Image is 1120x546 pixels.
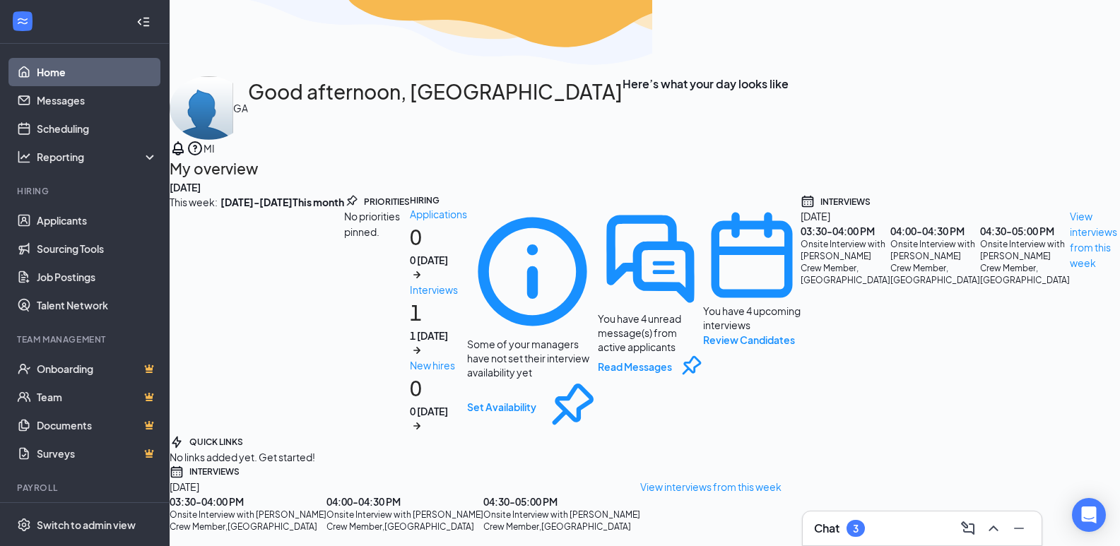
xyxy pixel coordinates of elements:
[410,282,467,357] a: Interviews11 [DATE]ArrowRight
[136,15,151,29] svg: Collapse
[17,518,31,532] svg: Settings
[598,206,703,435] a: DoubleChatActiveYou have 4 unread message(s) from active applicantsRead MessagesPin
[801,238,890,262] div: Onsite Interview with [PERSON_NAME]
[598,359,672,374] button: Read Messages
[17,150,31,164] svg: Analysis
[980,238,1070,262] div: Onsite Interview with [PERSON_NAME]
[542,379,598,435] svg: Pin
[410,206,467,222] div: Applications
[483,494,640,509] div: 04:30 - 05:00 PM
[410,373,467,433] h1: 0
[801,224,890,238] div: 03:30 - 04:00 PM
[37,263,158,291] a: Job Postings
[220,194,293,210] b: [DATE] - [DATE]
[187,140,204,157] svg: QuestionInfo
[17,185,155,197] div: Hiring
[326,509,483,521] div: Onsite Interview with [PERSON_NAME]
[16,14,30,28] svg: WorkstreamLogo
[37,86,158,114] a: Messages
[410,206,467,282] a: Applications00 [DATE]ArrowRight
[890,224,980,238] div: 04:00 - 04:30 PM
[957,517,979,540] button: ComposeMessage
[410,357,467,433] a: New hires00 [DATE]ArrowRight
[170,449,315,465] div: No links added yet. Get started!
[326,494,483,509] div: 04:00 - 04:30 PM
[170,521,326,533] div: Crew Member , [GEOGRAPHIC_DATA]
[344,194,358,208] svg: Pin
[598,206,703,311] svg: DoubleChatActive
[37,411,158,439] a: DocumentsCrown
[189,436,243,448] div: QUICK LINKS
[170,180,1120,194] div: [DATE]
[17,333,155,345] div: Team Management
[410,253,467,267] div: 0 [DATE]
[598,206,703,379] div: You have 4 unread message(s) from active applicants
[37,114,158,143] a: Scheduling
[1008,517,1030,540] button: Minimize
[410,419,424,433] svg: ArrowRight
[598,311,703,354] div: You have 4 unread message(s) from active applicants
[410,404,467,418] div: 0 [DATE]
[814,521,839,536] h3: Chat
[170,76,233,140] img: MiamitownGM
[703,332,795,348] button: Review Candidates
[410,343,424,357] svg: ArrowRight
[204,141,215,156] div: MI
[467,206,598,435] a: InfoSome of your managers have not set their interview availability yetSet AvailabilityPin
[170,157,1120,180] h2: My overview
[170,435,184,449] svg: Bolt
[985,520,1002,537] svg: ChevronUp
[703,304,801,332] div: You have 4 upcoming interviews
[37,291,158,319] a: Talent Network
[37,235,158,263] a: Sourcing Tools
[37,150,158,164] div: Reporting
[1070,208,1120,286] a: View interviews from this week
[820,196,871,208] div: INTERVIEWS
[1070,208,1120,271] div: View interviews from this week
[801,194,815,208] svg: Calendar
[623,76,789,140] h3: Here’s what your day looks like
[17,482,155,494] div: Payroll
[293,194,344,210] b: This month
[326,521,483,533] div: Crew Member , [GEOGRAPHIC_DATA]
[189,465,240,477] div: INTERVIEWS
[853,523,859,535] div: 3
[344,208,410,239] div: No priorities pinned.
[37,206,158,235] a: Applicants
[703,206,801,348] div: You have 4 upcoming interviews
[170,509,326,521] div: Onsite Interview with [PERSON_NAME]
[467,337,598,379] div: Some of your managers have not set their interview availability yet
[801,262,890,286] div: Crew Member , [GEOGRAPHIC_DATA]
[703,206,801,435] a: CalendarNewYou have 4 upcoming interviewsReview CandidatesPin
[410,222,467,282] h1: 0
[248,76,623,140] h1: Good afternoon, [GEOGRAPHIC_DATA]
[467,206,598,435] div: Some of your managers have not set their interview availability yet
[37,518,136,532] div: Switch to admin view
[980,262,1070,286] div: Crew Member , [GEOGRAPHIC_DATA]
[980,224,1070,238] div: 04:30 - 05:00 PM
[982,517,1005,540] button: ChevronUp
[703,206,801,304] svg: CalendarNew
[1010,520,1027,537] svg: Minimize
[640,479,782,494] div: View interviews from this week
[37,355,158,383] a: OnboardingCrown
[678,354,703,379] svg: Pin
[37,439,158,468] a: SurveysCrown
[467,206,598,337] svg: Info
[37,58,158,86] a: Home
[233,100,248,116] div: GA
[170,479,640,494] div: [DATE]
[170,194,293,210] div: This week :
[640,479,782,533] a: View interviews from this week
[410,282,467,297] div: Interviews
[170,494,326,509] div: 03:30 - 04:00 PM
[483,509,640,521] div: Onsite Interview with [PERSON_NAME]
[410,328,467,343] div: 1 [DATE]
[170,465,184,479] svg: Calendar
[483,521,640,533] div: Crew Member , [GEOGRAPHIC_DATA]
[1072,498,1106,532] div: Open Intercom Messenger
[467,399,536,415] button: Set Availability
[410,194,440,206] div: HIRING
[410,357,467,373] div: New hires
[960,520,977,537] svg: ComposeMessage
